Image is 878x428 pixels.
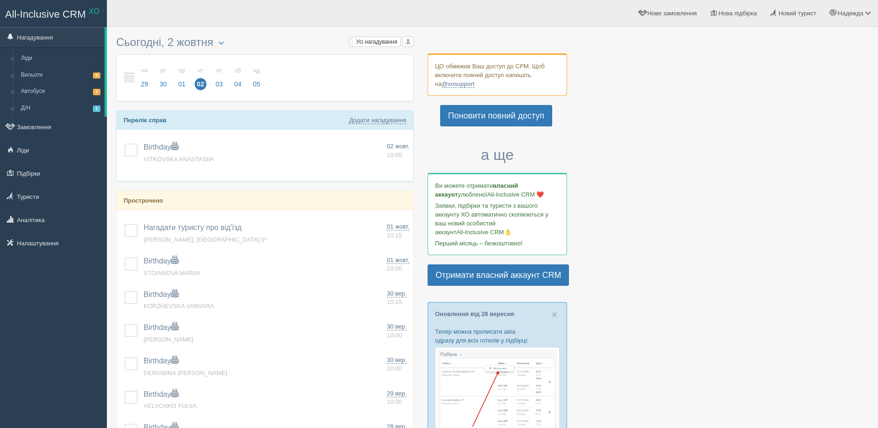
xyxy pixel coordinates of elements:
[89,7,99,15] sup: XO
[387,151,402,158] span: 10:00
[232,78,244,90] span: 04
[176,67,188,75] small: ср
[211,62,228,94] a: пт 03
[144,390,178,398] a: Birthday
[144,402,197,409] a: VELYCHKO YULIIA
[232,67,244,75] small: сб
[144,369,227,376] a: DERIABINA [PERSON_NAME]
[116,36,414,50] h3: Сьогодні, 2 жовтня
[647,10,697,17] span: Нове замовлення
[387,256,409,273] a: 01 жовт. 10:00
[435,239,560,248] p: Перший місяць – безкоштовно!
[428,264,569,286] a: Отримати власний аккаунт CRM
[195,78,207,90] span: 02
[124,117,166,124] b: Перелік справ
[144,270,200,277] a: STOIANOVA MARIIA
[251,67,263,75] small: нд
[5,8,86,20] span: All-Inclusive CRM
[428,53,567,96] div: ЦО обмежив Ваш доступ до СРМ. Щоб включити повний доступ напишіть на
[93,105,100,112] span: 1
[719,10,757,17] span: Нова підбірка
[552,309,557,320] span: ×
[144,257,178,265] a: Birthday
[487,191,544,198] span: All-Inclusive CRM ❤️
[435,327,560,345] p: Тепер можна прописати авіа одразу для всіх готелів у підбірці:
[144,336,193,343] a: [PERSON_NAME]
[136,62,153,94] a: пн 29
[435,182,518,198] b: власний аккаунт
[144,156,214,163] a: VITKOVSKA ANASTASIIA
[157,78,169,90] span: 30
[93,89,100,95] span: 2
[144,143,178,151] a: Birthday
[192,62,210,94] a: чт 02
[387,356,409,373] a: 30 вер. 10:00
[387,142,409,159] a: 02 жовт. 10:00
[387,332,402,339] span: 10:00
[139,67,151,75] small: пн
[387,232,402,239] span: 10:15
[435,201,560,237] p: Заявки, підбірки та туристи з вашого аккаунту ХО автоматично скопіюються у ваш новий особистий ак...
[387,390,407,397] span: 29 вер.
[387,365,402,372] span: 10:00
[387,323,409,340] a: 30 вер. 10:00
[213,78,225,90] span: 03
[435,310,514,317] a: Оновлення від 28 вересня
[356,39,397,45] span: Усі нагадування
[144,323,178,331] a: Birthday
[17,100,105,117] a: Д/Н1
[157,67,169,75] small: вт
[213,67,225,75] small: пт
[387,323,407,330] span: 30 вер.
[17,50,105,67] a: Ліди
[17,67,105,84] a: Вильоти5
[349,117,406,124] a: Додати нагадування
[251,78,263,90] span: 05
[435,181,560,199] p: Ви можете отримати улюбленої
[124,197,163,204] b: Прострочено
[387,265,402,272] span: 10:00
[779,10,816,17] span: Новий турист
[144,357,178,365] a: Birthday
[144,236,267,243] a: [PERSON_NAME], [GEOGRAPHIC_DATA] 5*
[440,105,552,126] a: Поновити повний доступ
[17,83,105,100] a: Автобуси2
[154,62,172,94] a: вт 30
[387,257,409,264] span: 01 жовт.
[387,398,402,405] span: 10:00
[176,78,188,90] span: 01
[838,10,864,17] span: Надежда
[387,223,409,240] a: 01 жовт. 10:15
[387,298,402,305] span: 10:15
[139,78,151,90] span: 29
[144,303,214,309] a: KORZHEVSKA VARVARA
[144,224,242,231] a: Нагадати туристу про від'їзд
[387,356,407,364] span: 30 вер.
[144,290,178,298] a: Birthday
[387,389,409,407] a: 29 вер. 10:00
[387,223,409,230] span: 01 жовт.
[195,67,207,75] small: чт
[552,309,557,319] button: Close
[428,147,567,163] h3: а ще
[387,290,409,307] a: 30 вер. 10:15
[387,143,409,150] span: 02 жовт.
[248,62,263,94] a: нд 05
[456,229,512,236] span: All-Inclusive CRM👌
[387,290,407,297] span: 30 вер.
[229,62,247,94] a: сб 04
[173,62,191,94] a: ср 01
